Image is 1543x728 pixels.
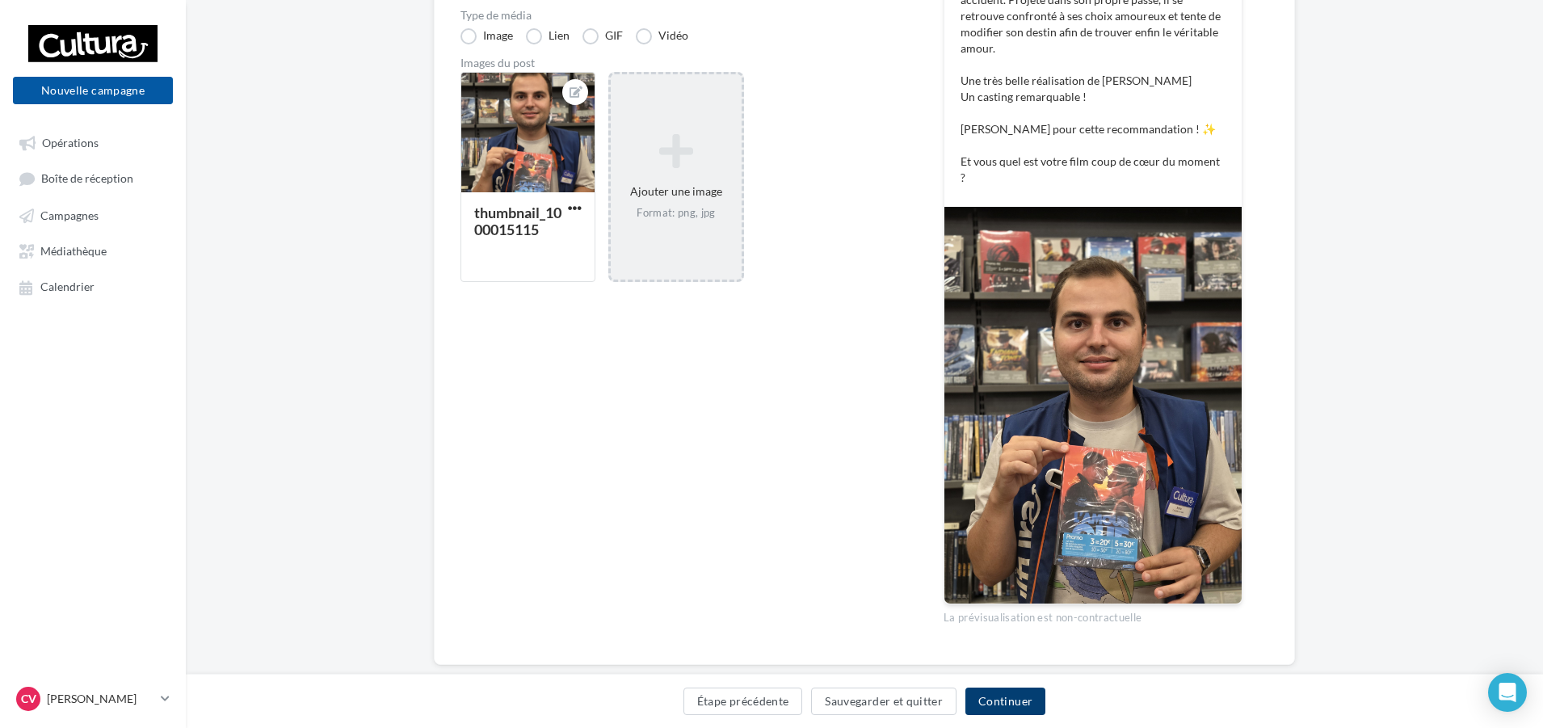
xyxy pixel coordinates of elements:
[40,208,99,222] span: Campagnes
[636,28,688,44] label: Vidéo
[10,200,176,229] a: Campagnes
[526,28,570,44] label: Lien
[460,28,513,44] label: Image
[10,128,176,157] a: Opérations
[41,172,133,186] span: Boîte de réception
[944,604,1242,625] div: La prévisualisation est non-contractuelle
[21,691,36,707] span: CV
[460,10,892,21] label: Type de média
[13,77,173,104] button: Nouvelle campagne
[474,204,561,238] div: thumbnail_1000015115
[10,163,176,193] a: Boîte de réception
[13,684,173,714] a: CV [PERSON_NAME]
[582,28,623,44] label: GIF
[683,688,803,715] button: Étape précédente
[42,136,99,149] span: Opérations
[10,236,176,265] a: Médiathèque
[1488,673,1527,712] div: Open Intercom Messenger
[460,57,892,69] div: Images du post
[10,271,176,301] a: Calendrier
[40,280,95,294] span: Calendrier
[811,688,956,715] button: Sauvegarder et quitter
[47,691,154,707] p: [PERSON_NAME]
[965,688,1045,715] button: Continuer
[40,244,107,258] span: Médiathèque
